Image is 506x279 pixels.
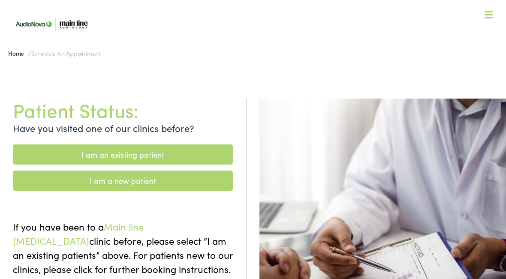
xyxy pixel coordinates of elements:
h1: Patient Status: [13,99,233,121]
span: Main line [MEDICAL_DATA] [13,220,144,247]
a: I am a new patient [13,171,233,191]
a: I am an existing patient [13,144,233,165]
a: Home [8,49,28,57]
span: Schedule an Appointment [31,49,100,57]
a: What We Offer [17,34,496,61]
p: If you have been to a clinic before, please select “I am an existing patients” above. For patient... [13,219,233,276]
p: Have you visited one of our clinics before? [13,121,233,135]
span: / [8,49,100,57]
